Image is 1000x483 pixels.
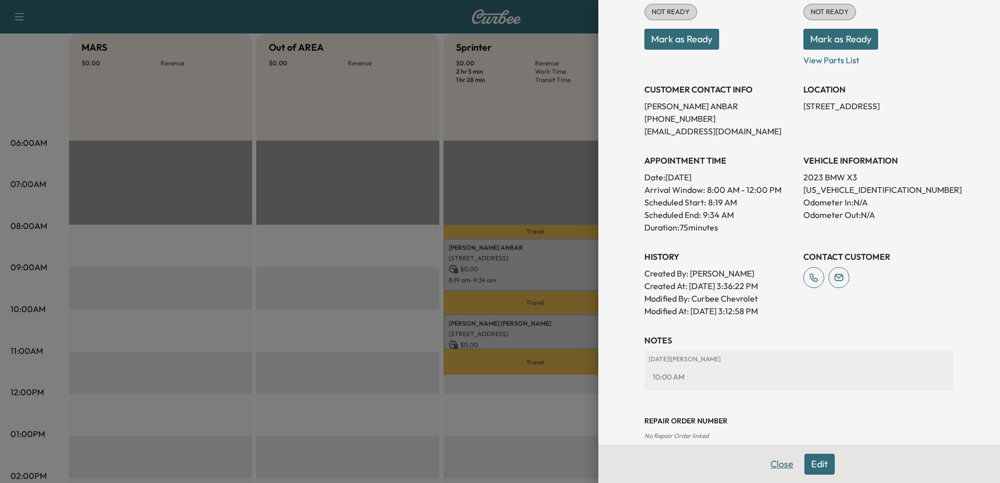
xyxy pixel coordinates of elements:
[644,432,709,440] span: No Repair Order linked
[644,183,795,196] p: Arrival Window:
[803,29,878,50] button: Mark as Ready
[703,209,734,221] p: 9:34 AM
[804,454,835,475] button: Edit
[803,154,954,167] h3: VEHICLE INFORMATION
[644,100,795,112] p: [PERSON_NAME] ANBAR
[803,100,954,112] p: [STREET_ADDRESS]
[644,250,795,263] h3: History
[803,50,954,66] p: View Parts List
[649,367,950,386] div: 10:00 AM
[803,209,954,221] p: Odometer Out: N/A
[644,221,795,234] p: Duration: 75 minutes
[644,292,795,305] p: Modified By : Curbee Chevrolet
[707,183,781,196] span: 8:00 AM - 12:00 PM
[644,305,795,317] p: Modified At : [DATE] 3:12:58 PM
[803,83,954,96] h3: LOCATION
[644,267,795,280] p: Created By : [PERSON_NAME]
[764,454,800,475] button: Close
[708,196,737,209] p: 8:19 AM
[803,183,954,196] p: [US_VEHICLE_IDENTIFICATION_NUMBER]
[644,83,795,96] h3: CUSTOMER CONTACT INFO
[804,7,855,17] span: NOT READY
[644,112,795,125] p: [PHONE_NUMBER]
[644,209,701,221] p: Scheduled End:
[644,334,954,347] h3: NOTES
[649,355,950,363] p: [DATE] | [PERSON_NAME]
[803,196,954,209] p: Odometer In: N/A
[644,171,795,183] p: Date: [DATE]
[644,416,954,426] h3: Repair Order number
[644,196,706,209] p: Scheduled Start:
[803,171,954,183] p: 2023 BMW X3
[644,154,795,167] h3: APPOINTMENT TIME
[645,7,696,17] span: NOT READY
[644,125,795,137] p: [EMAIL_ADDRESS][DOMAIN_NAME]
[644,280,795,292] p: Created At : [DATE] 3:36:22 PM
[644,29,719,50] button: Mark as Ready
[803,250,954,263] h3: CONTACT CUSTOMER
